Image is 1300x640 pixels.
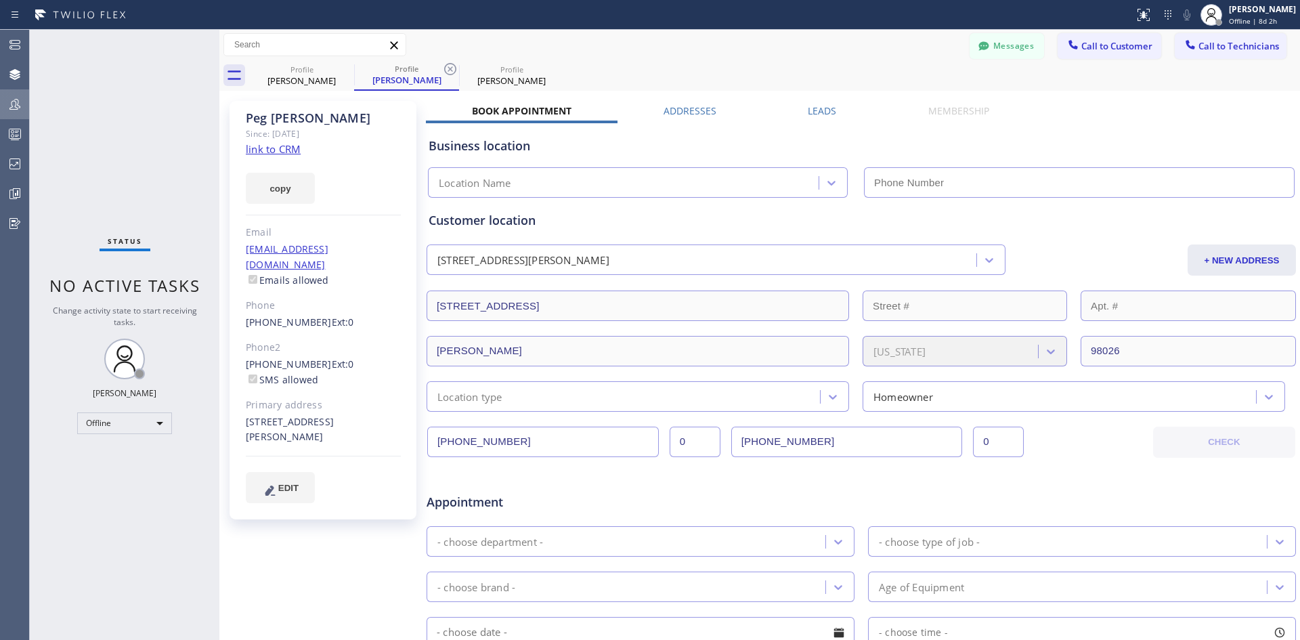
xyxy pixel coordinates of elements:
div: - choose department - [437,534,543,549]
div: - choose brand - [437,579,515,595]
div: [PERSON_NAME] [251,74,353,87]
input: City [427,336,849,366]
label: Emails allowed [246,274,329,286]
input: Ext. [670,427,720,457]
div: [STREET_ADDRESS][PERSON_NAME] [246,414,401,446]
div: Location Name [439,175,511,191]
input: Ext. 2 [973,427,1024,457]
div: Phone2 [246,340,401,356]
span: Ext: 0 [332,358,354,370]
button: CHECK [1153,427,1295,458]
button: EDIT [246,472,315,503]
div: Offline [77,412,172,434]
span: EDIT [278,483,299,493]
span: Ext: 0 [332,316,354,328]
div: - choose type of job - [879,534,980,549]
span: Appointment [427,493,714,511]
a: link to CRM [246,142,301,156]
div: Homeowner [873,389,933,404]
label: SMS allowed [246,373,318,386]
label: Addresses [664,104,716,117]
button: Call to Customer [1058,33,1161,59]
button: + NEW ADDRESS [1188,244,1296,276]
input: Emails allowed [248,275,257,284]
div: Profile [460,64,563,74]
span: Offline | 8d 2h [1229,16,1277,26]
span: Call to Technicians [1198,40,1279,52]
div: Email [246,225,401,240]
button: Messages [970,33,1044,59]
div: Age of Equipment [879,579,964,595]
input: Address [427,291,849,321]
div: Location type [437,389,502,404]
div: Business location [429,137,1294,155]
span: Call to Customer [1081,40,1152,52]
div: [STREET_ADDRESS][PERSON_NAME] [437,253,609,268]
input: Phone Number [864,167,1295,198]
div: Since: [DATE] [246,126,401,142]
div: Peg Oltman [355,60,458,89]
button: Mute [1177,5,1196,24]
span: - choose time - [879,626,948,639]
span: Change activity state to start receiving tasks. [53,305,197,328]
div: Jodi Gusek [460,60,563,91]
a: [EMAIL_ADDRESS][DOMAIN_NAME] [246,242,328,271]
span: No active tasks [49,274,200,297]
input: ZIP [1081,336,1296,366]
label: Membership [928,104,989,117]
div: Profile [355,64,458,74]
div: [PERSON_NAME] [1229,3,1296,15]
a: [PHONE_NUMBER] [246,316,332,328]
button: Call to Technicians [1175,33,1286,59]
div: Profile [251,64,353,74]
div: [PERSON_NAME] [355,74,458,86]
div: Customer location [429,211,1294,230]
label: Leads [808,104,836,117]
input: Phone Number [427,427,659,457]
div: Lisa Mayer [251,60,353,91]
span: Status [108,236,142,246]
div: [PERSON_NAME] [460,74,563,87]
a: [PHONE_NUMBER] [246,358,332,370]
input: Apt. # [1081,291,1296,321]
input: Street # [863,291,1067,321]
div: Peg [PERSON_NAME] [246,110,401,126]
input: Search [224,34,406,56]
button: copy [246,173,315,204]
div: Phone [246,298,401,314]
div: Primary address [246,398,401,413]
input: Phone Number 2 [731,427,963,457]
input: SMS allowed [248,375,257,383]
label: Book Appointment [472,104,571,117]
div: [PERSON_NAME] [93,387,156,399]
